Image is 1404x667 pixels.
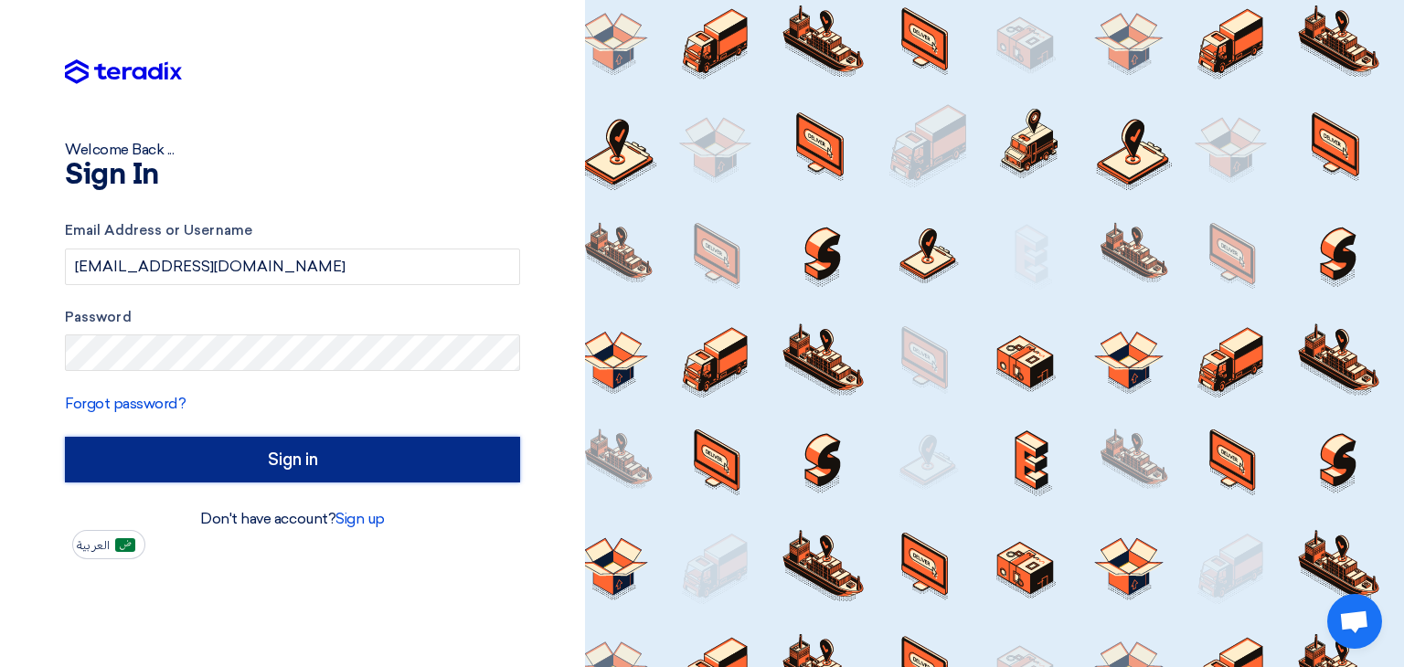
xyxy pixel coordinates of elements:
div: Open chat [1327,594,1382,649]
a: Sign up [335,510,385,527]
h1: Sign In [65,161,520,190]
img: Teradix logo [65,59,182,85]
span: العربية [77,539,110,552]
input: Sign in [65,437,520,482]
label: Email Address or Username [65,220,520,241]
input: Enter your business email or username [65,249,520,285]
img: ar-AR.png [115,538,135,552]
label: Password [65,307,520,328]
div: Welcome Back ... [65,139,520,161]
a: Forgot password? [65,395,186,412]
div: Don't have account? [65,508,520,530]
button: العربية [72,530,145,559]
